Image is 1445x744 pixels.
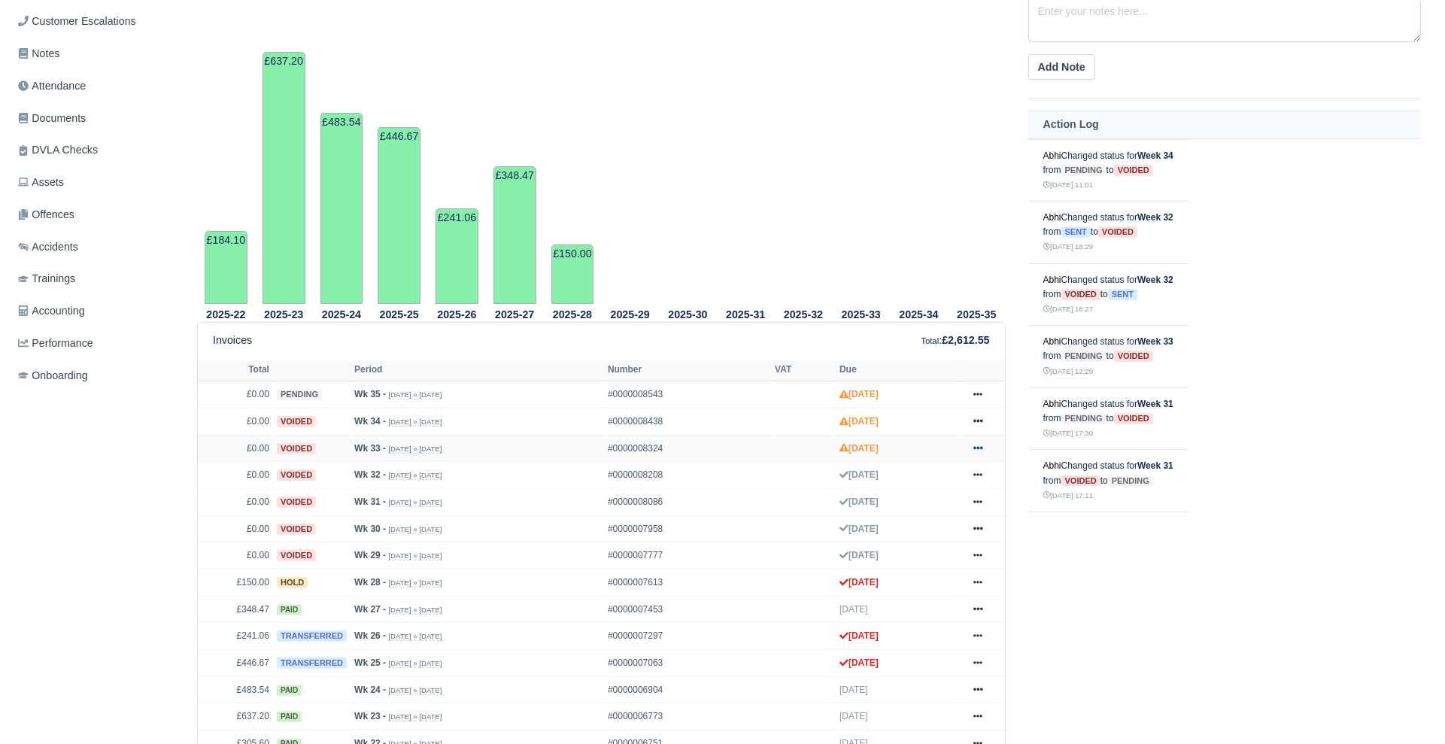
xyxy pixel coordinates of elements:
[18,174,64,191] span: Assets
[717,305,775,323] th: 2025-31
[604,596,771,623] td: #0000007453
[948,305,1006,323] th: 2025-35
[1043,181,1093,189] small: [DATE] 11:01
[544,305,602,323] th: 2025-28
[277,685,302,696] span: paid
[198,462,273,489] td: £0.00
[12,264,179,293] a: Trainings
[351,359,604,381] th: Period
[921,336,939,345] small: Total
[388,390,442,399] small: [DATE] » [DATE]
[832,305,890,323] th: 2025-33
[354,416,386,427] strong: Wk 34 -
[604,489,771,516] td: #0000008086
[277,712,302,722] span: paid
[198,569,273,597] td: £150.00
[890,305,948,323] th: 2025-34
[1175,570,1445,744] div: Chat Widget
[198,542,273,569] td: £0.00
[354,577,386,588] strong: Wk 28 -
[18,335,93,352] span: Performance
[604,408,771,436] td: #0000008438
[198,515,273,542] td: £0.00
[1043,429,1093,437] small: [DATE] 17:30
[1043,212,1061,223] a: Abhi
[388,471,442,480] small: [DATE] » [DATE]
[604,623,771,650] td: #0000007297
[604,381,771,408] td: #0000008543
[1061,413,1107,424] span: pending
[388,418,442,427] small: [DATE] » [DATE]
[277,577,308,588] span: hold
[18,206,74,223] span: Offences
[1028,387,1188,450] td: Changed status for from to
[18,367,88,384] span: Onboarding
[1114,165,1153,176] span: voided
[604,359,771,381] th: Number
[354,657,386,668] strong: Wk 25 -
[197,305,255,323] th: 2025-22
[198,676,273,703] td: £483.54
[388,606,442,615] small: [DATE] » [DATE]
[198,596,273,623] td: £348.47
[12,104,179,133] a: Documents
[277,443,316,454] span: voided
[320,113,363,305] td: £483.54
[213,334,252,347] h6: Invoices
[1028,263,1188,326] td: Changed status for from to
[388,578,442,588] small: [DATE] » [DATE]
[277,524,316,535] span: voided
[839,630,879,641] strong: [DATE]
[1114,413,1153,424] span: voided
[263,52,305,305] td: £637.20
[198,650,273,677] td: £446.67
[839,524,879,534] strong: [DATE]
[1028,512,1188,574] td: Changed status for from to
[1108,289,1137,300] span: sent
[839,416,879,427] strong: [DATE]
[604,676,771,703] td: #0000006904
[839,497,879,507] strong: [DATE]
[12,296,179,326] a: Accounting
[839,685,868,695] span: [DATE]
[198,703,273,730] td: £637.20
[659,305,717,323] th: 2025-30
[12,232,179,262] a: Accidents
[604,569,771,597] td: #0000007613
[388,525,442,534] small: [DATE] » [DATE]
[12,361,179,390] a: Onboarding
[1028,202,1188,264] td: Changed status for from to
[1043,275,1061,285] a: Abhi
[493,166,536,305] td: £348.47
[604,703,771,730] td: #0000006773
[388,445,442,454] small: [DATE] » [DATE]
[198,489,273,516] td: £0.00
[12,71,179,101] a: Attendance
[18,141,98,159] span: DVLA Checks
[1114,351,1153,362] span: voided
[354,497,386,507] strong: Wk 31 -
[198,623,273,650] td: £241.06
[1137,399,1173,409] strong: Week 31
[12,39,179,68] a: Notes
[604,542,771,569] td: #0000007777
[604,435,771,462] td: #0000008324
[354,550,386,560] strong: Wk 29 -
[1043,305,1093,313] small: [DATE] 18:27
[277,389,322,400] span: pending
[388,498,442,507] small: [DATE] » [DATE]
[12,135,179,165] a: DVLA Checks
[18,302,85,320] span: Accounting
[388,712,442,721] small: [DATE] » [DATE]
[388,632,442,641] small: [DATE] » [DATE]
[12,200,179,229] a: Offences
[1061,226,1091,238] span: sent
[1028,326,1188,388] td: Changed status for from to
[277,630,347,642] span: transferred
[12,7,179,36] a: Customer Escalations
[1061,165,1107,176] span: pending
[1043,336,1061,347] a: Abhi
[388,551,442,560] small: [DATE] » [DATE]
[839,443,879,454] strong: [DATE]
[1043,242,1093,251] small: [DATE] 18:29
